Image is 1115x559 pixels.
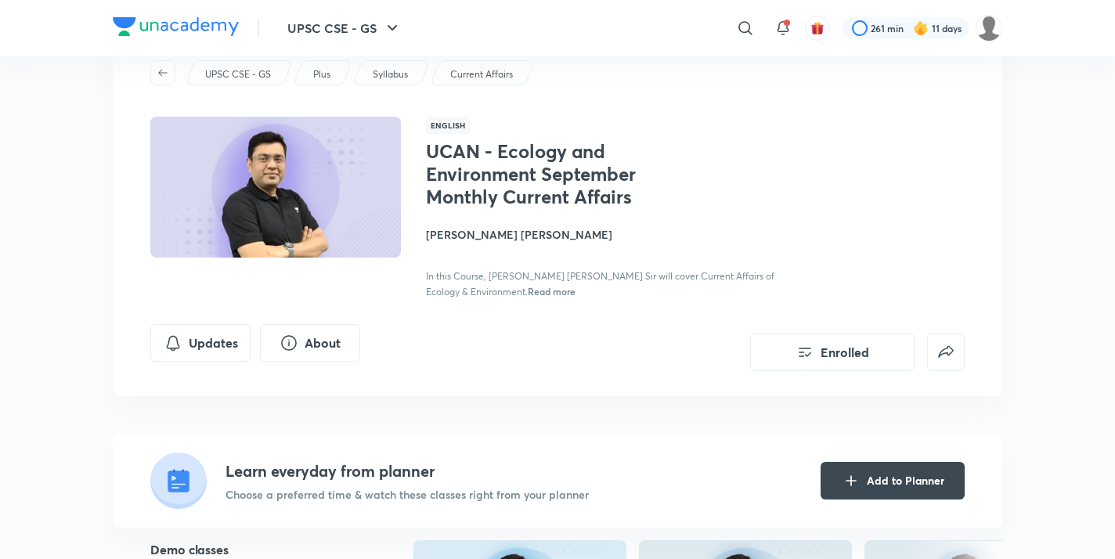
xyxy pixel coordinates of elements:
img: Company Logo [113,17,239,36]
button: false [927,334,965,371]
h1: UCAN - Ecology and Environment September Monthly Current Affairs [426,140,682,207]
a: Company Logo [113,17,239,40]
img: avatar [810,21,825,35]
a: UPSC CSE - GS [203,67,274,81]
a: Plus [311,67,334,81]
p: Plus [313,67,330,81]
p: Current Affairs [450,67,513,81]
h5: Demo classes [150,540,363,559]
p: Choose a preferred time & watch these classes right from your planner [226,486,589,503]
h4: Learn everyday from planner [226,460,589,483]
a: Current Affairs [448,67,516,81]
a: Syllabus [370,67,411,81]
button: About [260,324,360,362]
span: In this Course, [PERSON_NAME] [PERSON_NAME] Sir will cover Current Affairs of Ecology & Environment. [426,270,774,298]
button: avatar [805,16,830,41]
p: UPSC CSE - GS [205,67,271,81]
span: English [426,117,470,134]
h4: [PERSON_NAME] [PERSON_NAME] [426,226,777,243]
button: Add to Planner [821,462,965,499]
img: Thumbnail [148,115,403,259]
button: UPSC CSE - GS [278,13,411,44]
span: Read more [528,285,576,298]
button: Enrolled [750,334,915,371]
p: Syllabus [373,67,408,81]
button: Updates [150,324,251,362]
img: streak [913,20,929,36]
img: Celina Chingmuan [976,15,1002,41]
